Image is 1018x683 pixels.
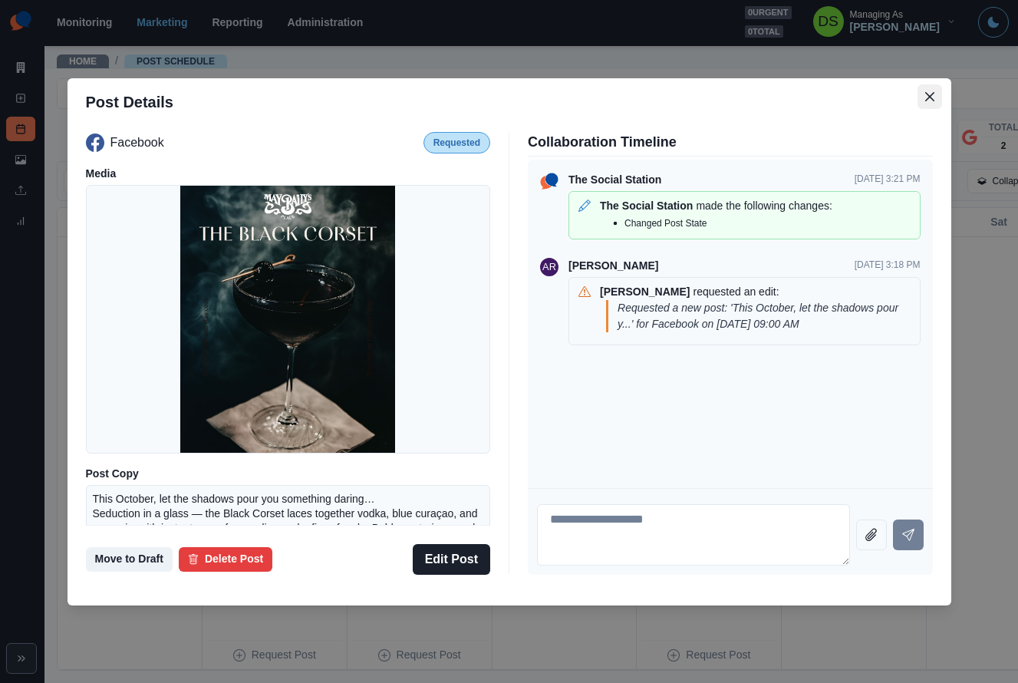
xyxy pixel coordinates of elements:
p: [PERSON_NAME] [600,284,690,300]
p: Requested a new post: 'This October, let the shadows pour y...' for Facebook on [DATE] 09:00 AM [618,300,907,332]
p: made the following changes: [696,198,832,214]
p: This October, let the shadows pour you something daring… Seduction in a glass — the Black Corset ... [93,492,484,640]
button: Delete Post [179,547,272,572]
p: Requested [433,136,480,150]
p: [DATE] 3:18 PM [855,258,921,274]
p: Facebook [110,134,164,152]
p: Post Copy [86,466,491,482]
img: zzi6wijegs2k5ljczlls [180,185,395,454]
header: Post Details [68,78,951,126]
div: Amanda Ruth [542,255,556,279]
p: Media [86,166,491,182]
button: Close [918,84,942,109]
button: Edit Post [413,544,490,575]
p: [DATE] 3:21 PM [855,172,921,188]
p: The Social Station [568,172,661,188]
button: Attach file [856,520,887,550]
button: Send message [893,520,924,550]
button: Move to Draft [86,547,173,572]
p: The Social Station [600,198,693,214]
p: Collaboration Timeline [528,132,933,153]
p: [PERSON_NAME] [568,258,658,274]
img: ssLogoSVG.f144a2481ffb055bcdd00c89108cbcb7.svg [537,169,562,193]
p: Changed Post State [624,216,707,230]
p: requested an edit: [693,284,779,300]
